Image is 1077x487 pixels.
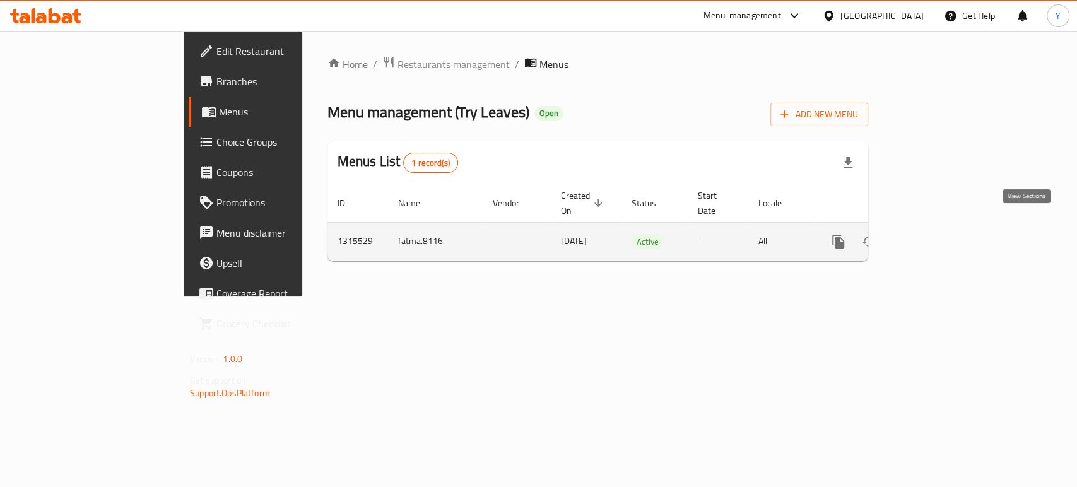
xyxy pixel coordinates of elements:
[703,8,781,23] div: Menu-management
[190,385,270,401] a: Support.OpsPlatform
[189,187,363,218] a: Promotions
[758,196,798,211] span: Locale
[493,196,536,211] span: Vendor
[382,56,510,73] a: Restaurants management
[748,222,813,261] td: All
[216,44,353,59] span: Edit Restaurant
[189,278,363,308] a: Coverage Report
[780,107,858,122] span: Add New Menu
[216,74,353,89] span: Branches
[632,234,664,249] div: Active
[388,222,483,261] td: fatma.8116
[327,98,529,126] span: Menu management ( Try Leaves )
[403,153,458,173] div: Total records count
[189,248,363,278] a: Upsell
[561,233,587,249] span: [DATE]
[1056,9,1061,23] span: Y
[190,351,221,367] span: Version:
[216,255,353,271] span: Upsell
[327,56,868,73] nav: breadcrumb
[216,134,353,150] span: Choice Groups
[189,66,363,97] a: Branches
[190,372,248,389] span: Get support on:
[216,286,353,301] span: Coverage Report
[189,157,363,187] a: Coupons
[338,196,362,211] span: ID
[854,226,884,257] button: Change Status
[632,235,664,249] span: Active
[216,195,353,210] span: Promotions
[813,184,955,223] th: Actions
[327,184,955,261] table: enhanced table
[373,57,377,72] li: /
[688,222,748,261] td: -
[840,9,924,23] div: [GEOGRAPHIC_DATA]
[539,57,568,72] span: Menus
[833,148,863,178] div: Export file
[515,57,519,72] li: /
[397,57,510,72] span: Restaurants management
[534,106,563,121] div: Open
[216,316,353,331] span: Grocery Checklist
[189,36,363,66] a: Edit Restaurant
[189,127,363,157] a: Choice Groups
[632,196,673,211] span: Status
[216,165,353,180] span: Coupons
[223,351,242,367] span: 1.0.0
[189,308,363,339] a: Grocery Checklist
[561,188,606,218] span: Created On
[219,104,353,119] span: Menus
[216,225,353,240] span: Menu disclaimer
[338,152,458,173] h2: Menus List
[823,226,854,257] button: more
[398,196,437,211] span: Name
[770,103,868,126] button: Add New Menu
[698,188,733,218] span: Start Date
[189,218,363,248] a: Menu disclaimer
[404,157,457,169] span: 1 record(s)
[189,97,363,127] a: Menus
[534,108,563,119] span: Open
